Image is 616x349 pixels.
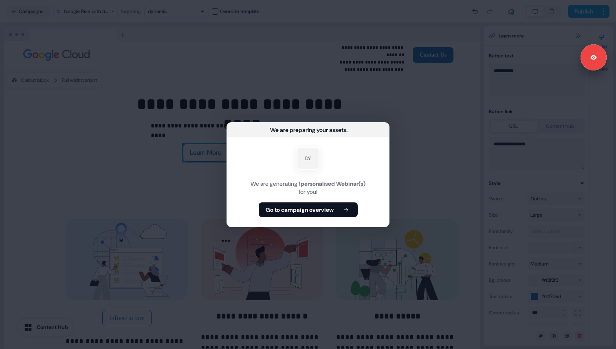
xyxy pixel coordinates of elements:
b: Go to campaign overview [266,206,334,214]
div: We are preparing your assets [270,126,346,134]
button: Go to campaign overview [259,202,358,217]
div: ... [346,126,348,134]
div: DY [305,154,311,162]
b: 1 personalised Webinar(s) [299,180,365,187]
div: We are generating for you! [237,180,379,196]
